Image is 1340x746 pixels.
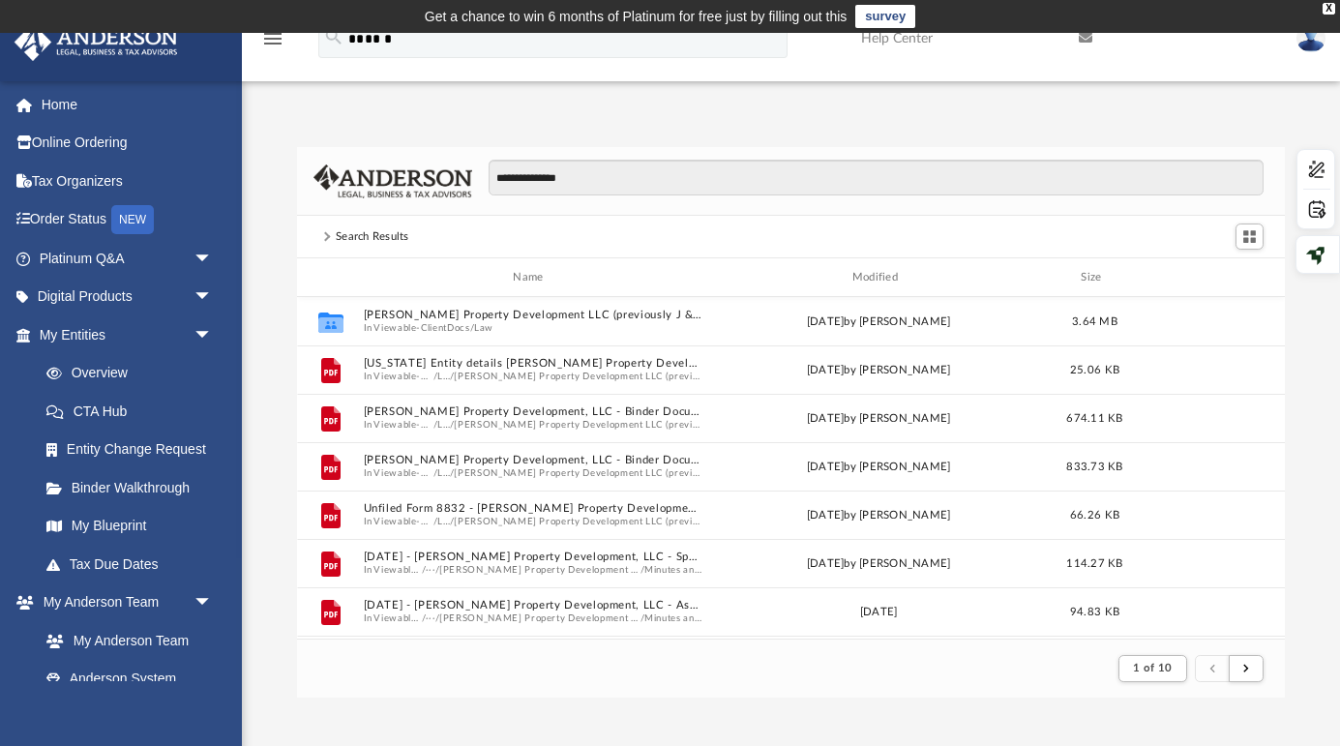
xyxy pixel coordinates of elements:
button: Law [437,370,450,382]
a: My Anderson Teamarrow_drop_down [14,583,232,622]
div: id [1142,269,1277,286]
button: 1 of 10 [1118,655,1187,682]
a: My Entitiesarrow_drop_down [14,315,242,354]
button: Law [437,466,450,479]
div: Size [1056,269,1133,286]
button: Viewable-ClientDocs [373,612,422,624]
span: arrow_drop_down [194,278,232,317]
button: ··· [426,563,435,576]
a: Binder Walkthrough [27,468,242,507]
a: Order StatusNEW [14,200,242,240]
button: [PERSON_NAME] Property Development LLC (previously J &T in MD) (client-formed) [454,466,700,479]
a: Overview [27,354,242,393]
div: [DATE] by [PERSON_NAME] [709,459,1047,476]
i: menu [261,27,284,50]
a: CTA Hub [27,392,242,431]
span: 114.27 KB [1066,558,1122,569]
button: Minutes and Resolutions [644,612,701,624]
span: / [450,370,454,382]
span: / [432,466,436,479]
img: User Pic [1296,24,1325,52]
span: / [469,321,473,334]
div: Get a chance to win 6 months of Platinum for free just by filling out this [425,5,848,28]
span: / [432,418,436,431]
span: 674.11 KB [1066,413,1122,424]
a: Tax Due Dates [27,545,242,583]
span: / [435,612,439,624]
span: / [435,563,439,576]
a: Online Ordering [14,124,242,163]
a: Anderson System [27,660,232,699]
div: [DATE] by [PERSON_NAME] [709,313,1047,331]
button: [PERSON_NAME] Property Development, LLC - Binder Documents - DocuSigned.pdf [363,454,700,466]
div: Name [362,269,700,286]
span: / [640,612,644,624]
span: / [450,466,454,479]
div: [DATE] by [PERSON_NAME] [709,410,1047,428]
button: [PERSON_NAME] Property Development, LLC - Binder Documents.pdf [363,405,700,418]
div: [DATE] by [PERSON_NAME] [709,555,1047,573]
span: / [422,612,426,624]
span: In [363,466,700,479]
button: [PERSON_NAME] Property Development LLC (previously J &T in MD) (client-formed) [439,563,640,576]
i: search [323,26,344,47]
span: In [363,370,700,382]
div: [DATE] [709,604,1047,621]
button: Law [474,321,493,334]
a: Digital Productsarrow_drop_down [14,278,242,316]
button: [DATE] - [PERSON_NAME] Property Development, LLC - Special Members Meeting.pdf [363,551,700,563]
a: Home [14,85,242,124]
span: In [363,563,700,576]
button: Viewable-ClientDocs [373,515,432,527]
button: Switch to Grid View [1236,224,1265,251]
div: NEW [111,205,154,234]
div: [DATE] by [PERSON_NAME] [709,507,1047,524]
span: In [363,515,700,527]
button: [PERSON_NAME] Property Development LLC (previously J &T in MD) (client-formed) [454,418,700,431]
a: survey [855,5,915,28]
button: Viewable-ClientDocs [373,466,432,479]
div: Modified [709,269,1048,286]
span: In [363,321,700,334]
a: My Anderson Team [27,621,223,660]
button: [DATE] - [PERSON_NAME] Property Development, LLC - Assignment of Interest.pdf [363,599,700,612]
button: Minutes and Resolutions [644,563,701,576]
a: My Blueprint [27,507,232,546]
a: Tax Organizers [14,162,242,200]
a: Entity Change Request [27,431,242,469]
span: / [450,418,454,431]
button: ··· [426,612,435,624]
span: 66.26 KB [1070,510,1119,521]
div: close [1323,3,1335,15]
span: In [363,418,700,431]
a: menu [261,37,284,50]
span: In [363,612,700,624]
span: / [450,515,454,527]
button: Law [437,515,450,527]
button: [PERSON_NAME] Property Development LLC (previously J &T in MD) (client-formed) [454,515,700,527]
div: id [306,269,354,286]
div: [DATE] by [PERSON_NAME] [709,362,1047,379]
button: [PERSON_NAME] Property Development LLC (previously J &T in MD) (client-formed) [439,612,640,624]
div: Search Results [336,228,409,246]
button: Law [437,418,450,431]
img: Anderson Advisors Platinum Portal [9,23,184,61]
span: 3.64 MB [1072,316,1117,327]
span: arrow_drop_down [194,239,232,279]
span: arrow_drop_down [194,583,232,623]
span: 1 of 10 [1133,663,1173,673]
button: Viewable-ClientDocs [373,563,422,576]
span: 94.83 KB [1070,607,1119,617]
button: Viewable-ClientDocs [373,321,469,334]
button: Viewable-ClientDocs [373,418,432,431]
button: [PERSON_NAME] Property Development LLC (previously J &T in MD) (client-formed) [454,370,700,382]
span: / [432,515,436,527]
button: Unfiled Form 8832 - [PERSON_NAME] Property Development, LLC.pdf [363,502,700,515]
a: Platinum Q&Aarrow_drop_down [14,239,242,278]
button: [PERSON_NAME] Property Development LLC (previously J &T in MD) (client-formed) [363,309,700,321]
span: / [422,563,426,576]
span: / [432,370,436,382]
